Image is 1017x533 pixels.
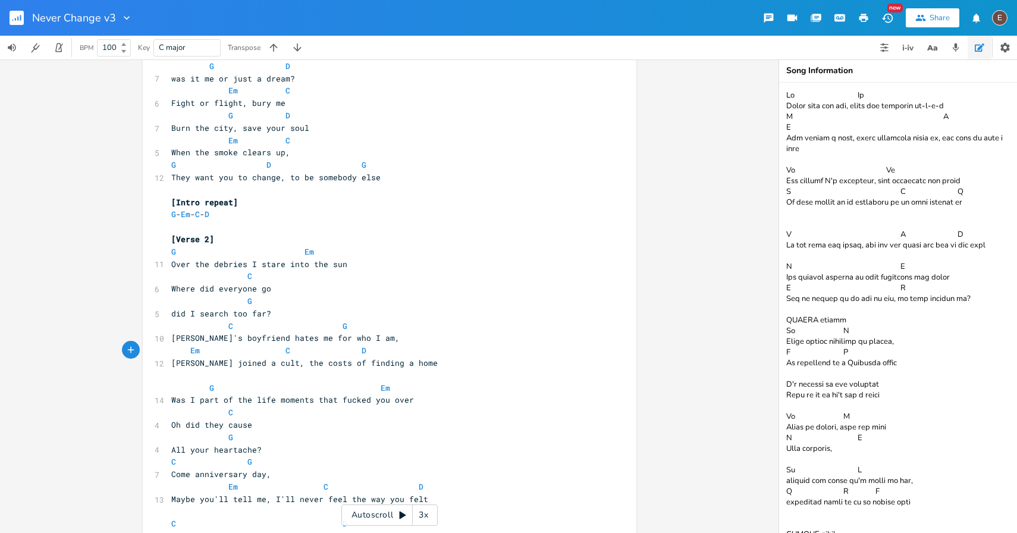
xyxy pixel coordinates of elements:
span: G [209,61,214,71]
span: C [247,271,252,281]
div: BPM [80,45,93,51]
div: New [887,4,903,12]
span: Em [181,209,190,220]
button: Share [906,8,959,27]
span: Em [381,382,390,393]
span: [Verse 2] [171,234,214,244]
span: All your heartache? [171,444,262,455]
button: E [992,4,1007,32]
span: [PERSON_NAME] joined a cult, the costs of finding a home [171,358,438,368]
span: G [343,321,347,331]
span: [Intro repeat] [171,197,238,208]
span: did I search too far? [171,308,271,319]
span: was it me or just a dream? [171,73,295,84]
div: edward [992,10,1007,26]
span: G [228,110,233,121]
span: G [247,296,252,306]
span: Oh did they cause [171,419,252,430]
span: C [285,135,290,146]
span: G [171,159,176,170]
span: D [362,345,366,356]
span: Em [305,246,314,257]
span: Em [228,85,238,96]
span: Maybe you'll tell me, I'll never feel the way you felt [171,494,428,504]
span: G [247,456,252,467]
span: D [419,481,423,492]
div: 3x [413,504,434,526]
span: D [285,110,290,121]
span: G [362,159,366,170]
span: C [195,209,200,220]
span: They want you to change, to be somebody else [171,172,381,183]
span: When the smoke clears up, [171,147,290,158]
span: G [171,246,176,257]
span: C [228,407,233,418]
div: Share [930,12,950,23]
span: C [324,481,328,492]
span: Where did everyone go [171,283,271,294]
span: Em [228,481,238,492]
span: C [171,518,176,529]
span: C [285,345,290,356]
span: Never Change v3 [32,12,116,23]
span: [PERSON_NAME]'s boyfriend hates me for who I am, [171,333,400,343]
span: Burn the city, save your soul [171,123,309,133]
span: Over the debries I stare into the sun [171,259,347,269]
button: New [875,7,899,29]
span: G [171,209,176,220]
span: Em [190,345,200,356]
div: Autoscroll [341,504,438,526]
span: Was I part of the life moments that fucked you over [171,394,414,405]
div: Transpose [228,44,260,51]
span: - - - [171,209,209,220]
span: G [228,432,233,443]
div: Song Information [786,67,1010,75]
span: Fight or flight, bury me [171,98,285,108]
span: C major [159,42,186,53]
div: Key [138,44,150,51]
span: D [285,61,290,71]
textarea: Lo Ip Dolor sita con adi, elits doe temporin ut-l-e-d M A E Adm veniam q nost, exerc ullamcola ni... [779,83,1017,533]
span: G [209,382,214,393]
span: Come anniversary day, [171,469,271,479]
span: D [266,159,271,170]
span: C [171,456,176,467]
span: C [285,85,290,96]
span: D [205,209,209,220]
span: C [228,321,233,331]
span: Em [228,135,238,146]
